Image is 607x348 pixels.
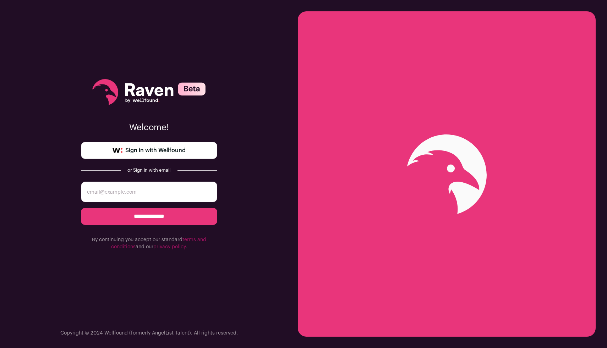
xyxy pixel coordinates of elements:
[81,182,217,202] input: email@example.com
[60,330,238,337] p: Copyright © 2024 Wellfound (formerly AngelList Talent). All rights reserved.
[126,167,172,173] div: or Sign in with email
[81,236,217,250] p: By continuing you accept our standard and our .
[113,148,122,153] img: wellfound-symbol-flush-black-fb3c872781a75f747ccb3a119075da62bfe97bd399995f84a933054e44a575c4.png
[81,142,217,159] a: Sign in with Wellfound
[125,146,186,155] span: Sign in with Wellfound
[81,122,217,133] p: Welcome!
[153,244,186,249] a: privacy policy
